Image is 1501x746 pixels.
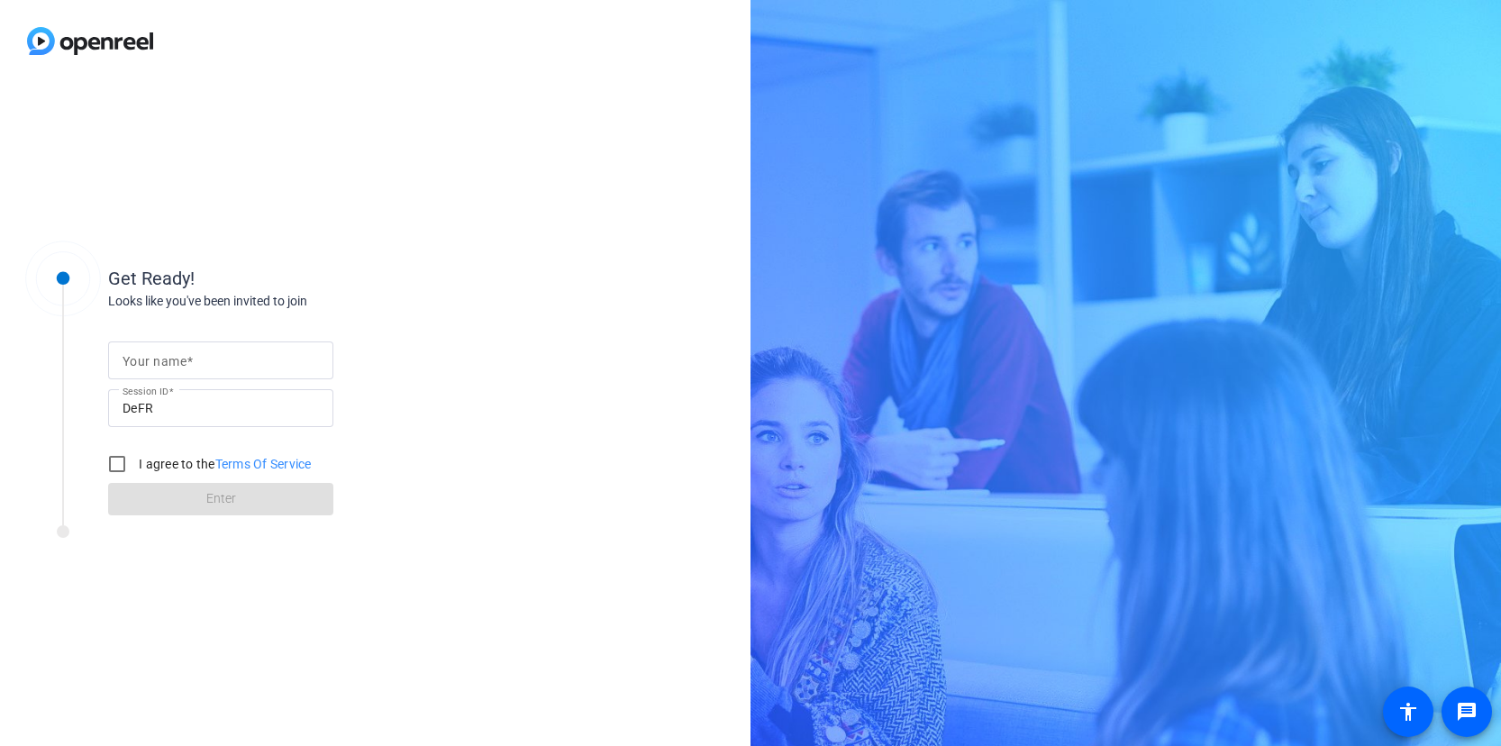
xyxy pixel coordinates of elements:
div: Looks like you've been invited to join [108,292,468,311]
div: Get Ready! [108,265,468,292]
mat-icon: message [1456,701,1478,723]
a: Terms Of Service [215,457,312,471]
mat-icon: accessibility [1397,701,1419,723]
label: I agree to the [135,455,312,473]
mat-label: Your name [123,354,186,368]
mat-label: Session ID [123,386,168,396]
